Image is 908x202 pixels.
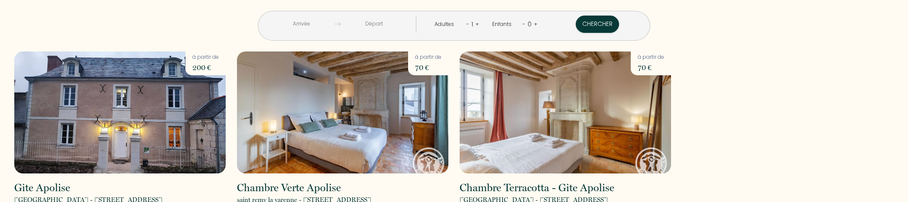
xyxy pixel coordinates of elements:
p: à partir de [638,53,664,61]
p: à partir de [415,53,441,61]
input: Arrivée [268,16,334,32]
a: - [466,20,469,28]
p: 200 € [192,61,219,74]
div: Enfants [492,20,515,29]
img: guests [334,21,341,27]
div: 0 [525,17,534,31]
a: + [475,20,479,28]
p: à partir de [192,53,219,61]
div: Adultes [435,20,457,29]
p: 70 € [638,61,664,74]
button: Chercher [576,16,619,33]
img: rental-image [14,51,226,173]
img: rental-image [460,51,671,173]
div: 1 [469,17,475,31]
h2: Chambre Verte Apolise [237,183,341,193]
h2: Chambre Terracotta - Gite Apolise [460,183,614,193]
a: - [522,20,525,28]
h2: Gite Apolise [14,183,70,193]
input: Départ [341,16,407,32]
p: 70 € [415,61,441,74]
img: rental-image [237,51,448,173]
a: + [534,20,538,28]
